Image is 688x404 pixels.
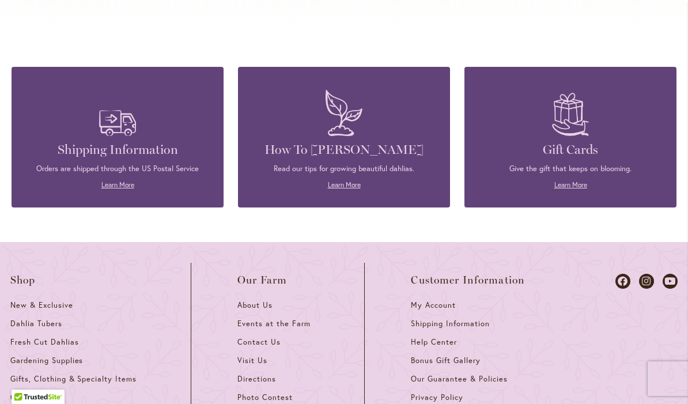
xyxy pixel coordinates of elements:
[639,274,654,289] a: Dahlias on Instagram
[29,164,206,174] p: Orders are shipped through the US Postal Service
[663,274,678,289] a: Dahlias on Youtube
[29,142,206,158] h4: Shipping Information
[10,337,79,347] span: Fresh Cut Dahlias
[411,392,463,402] span: Privacy Policy
[411,274,525,286] span: Customer Information
[554,180,587,189] a: Learn More
[411,337,457,347] span: Help Center
[10,356,83,365] span: Gardening Supplies
[237,319,310,329] span: Events at the Farm
[10,300,73,310] span: New & Exclusive
[615,274,630,289] a: Dahlias on Facebook
[237,392,293,402] span: Photo Contest
[10,274,36,286] span: Shop
[10,319,62,329] span: Dahlia Tubers
[482,164,659,174] p: Give the gift that keeps on blooming.
[411,300,456,310] span: My Account
[101,180,134,189] a: Learn More
[237,300,273,310] span: About Us
[411,319,489,329] span: Shipping Information
[237,337,281,347] span: Contact Us
[255,164,433,174] p: Read our tips for growing beautiful dahlias.
[328,180,361,189] a: Learn More
[237,356,267,365] span: Visit Us
[237,274,287,286] span: Our Farm
[255,142,433,158] h4: How To [PERSON_NAME]
[482,142,659,158] h4: Gift Cards
[411,356,480,365] span: Bonus Gift Gallery
[10,392,50,402] span: Gift Cards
